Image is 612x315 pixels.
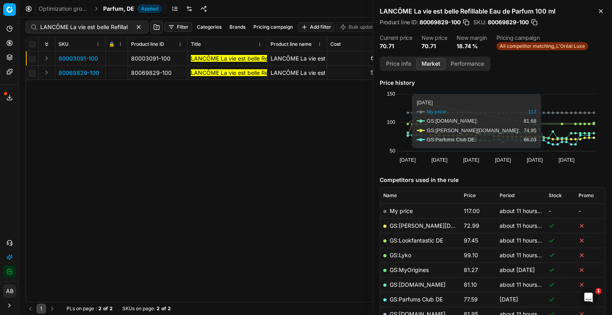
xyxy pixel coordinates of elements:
button: Expand [42,68,51,77]
button: Go to previous page [25,304,35,313]
span: [DATE] [500,296,518,303]
span: 81.27 [464,266,478,273]
span: Name [383,192,397,199]
div: LANCÔME La vie est belle Refillable Eau de Parfum 100 ml [271,69,324,77]
dd: 18.74 % [457,42,487,50]
span: about 11 hours ago [500,207,549,214]
text: [DATE] [495,157,511,163]
span: about 11 hours ago [500,281,549,288]
span: 117.00 [464,207,480,214]
dt: New margin [457,35,487,41]
td: - [545,203,575,218]
text: 100 [387,119,395,125]
span: PLs on page [67,305,94,312]
span: Applied [137,5,162,13]
button: Expand all [42,39,51,49]
span: about 11 hours ago [500,222,549,229]
a: GS:[PERSON_NAME][DOMAIN_NAME] [390,222,491,229]
h5: Price history [380,79,606,87]
span: 81.10 [464,281,477,288]
span: Price [464,192,476,199]
button: Brands [226,22,249,32]
button: Bulk update [336,22,379,32]
span: All competitor matching_L'Oréal Luxe [496,42,588,50]
button: Go to next page [47,304,57,313]
text: [DATE] [527,157,543,163]
button: Filter [165,22,192,32]
a: GS:Lookfantastic DE [390,237,443,244]
span: Period [500,192,514,199]
button: 80003091-100 [59,55,98,63]
div: LANCÔME La vie est belle Refillable Eau de Parfum 100 ml [271,55,324,63]
h2: LANCÔME La vie est belle Refillable Eau de Parfum 100 ml [380,6,606,16]
text: 50 [390,148,395,154]
a: GS:[DOMAIN_NAME] [390,281,445,288]
div: 80003091-100 [131,55,184,63]
button: Expand [42,53,51,63]
button: 80069829-100 [59,69,99,77]
button: Price info [381,58,416,70]
span: 72.99 [464,222,479,229]
span: Product line ID : [380,20,418,25]
span: 77.59 [464,296,478,303]
mark: LANCÔME La vie est belle Refillable Eau de Parfum 100 ml [191,55,343,62]
button: Categories [194,22,225,32]
strong: 2 [157,305,160,312]
text: [DATE] [400,157,416,163]
dt: Current price [380,35,412,41]
button: AB [3,285,16,297]
span: Stock [549,192,562,199]
button: Add filter [298,22,335,32]
iframe: Intercom live chat [579,288,598,307]
span: Cost [330,41,341,47]
div: : [67,305,113,312]
strong: of [103,305,108,312]
div: 66.47 [330,55,387,63]
strong: 2 [168,305,171,312]
h5: Competitors used in the rule [380,176,606,184]
span: about [DATE] [500,266,535,273]
button: Market [416,58,445,70]
span: Product line ID [131,41,164,47]
span: SKUs on page : [122,305,155,312]
strong: 2 [110,305,113,312]
td: - [575,203,605,218]
div: 57.46 [330,69,387,77]
input: Search by SKU or title [40,23,127,31]
nav: pagination [25,304,57,313]
text: 150 [387,91,395,97]
span: AB [4,285,16,297]
dd: 70.71 [422,42,447,50]
span: 🔒 [109,41,115,47]
a: GS:Lyko [390,252,411,258]
button: 1 [37,304,46,313]
span: SKU : [473,20,486,25]
mark: LANCÔME La vie est belle Refillable Eau de Parfum 100 ml [191,69,343,76]
text: [DATE] [463,157,479,163]
strong: 2 [98,305,102,312]
span: about 11 hours ago [500,252,549,258]
span: 99.10 [464,252,478,258]
span: Title [191,41,201,47]
dt: Pricing campaign [496,35,588,41]
span: SKU [59,41,69,47]
nav: breadcrumb [39,5,162,13]
a: Optimization groups [39,5,90,13]
text: [DATE] [559,157,575,163]
span: Product line name [271,41,312,47]
span: 97.45 [464,237,478,244]
span: about 11 hours ago [500,237,549,244]
div: 80069829-100 [131,69,184,77]
span: 80069829-100 [420,18,461,26]
span: Parfum, DEApplied [103,5,162,13]
span: My price [390,207,413,214]
dt: New price [422,35,447,41]
span: Promo [579,192,594,199]
span: 1 [595,288,602,294]
strong: of [161,305,166,312]
button: Performance [445,58,489,70]
text: [DATE] [432,157,447,163]
a: GS:Parfums Club DE [390,296,443,303]
span: 80069829-100 [488,18,529,26]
